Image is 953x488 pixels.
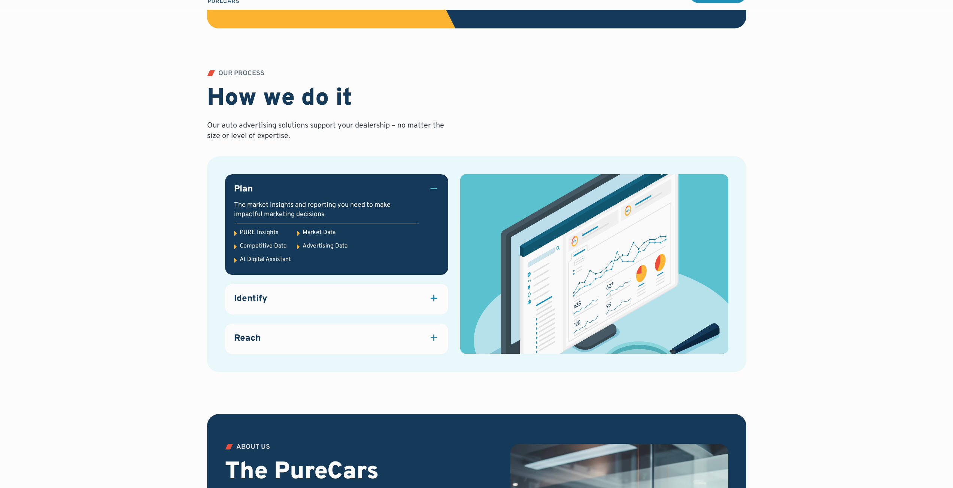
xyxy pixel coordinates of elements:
[207,120,447,141] p: Our auto advertising solutions support your dealership – no matter the size or level of expertise.
[240,242,286,250] div: Competitive Data
[240,255,291,264] div: AI Digital Assistant
[234,200,419,219] div: The market insights and reporting you need to make impactful marketing decisions
[303,228,336,237] div: Market Data
[234,293,267,306] h3: Identify
[207,85,352,113] h2: How we do it
[218,70,264,77] div: OUR PROCESS
[303,242,347,250] div: Advertising Data
[234,332,261,345] h3: Reach
[236,444,270,451] div: ABOUT US
[240,228,279,237] div: PURE Insights
[234,183,253,196] h3: Plan
[460,174,728,354] img: dashboard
